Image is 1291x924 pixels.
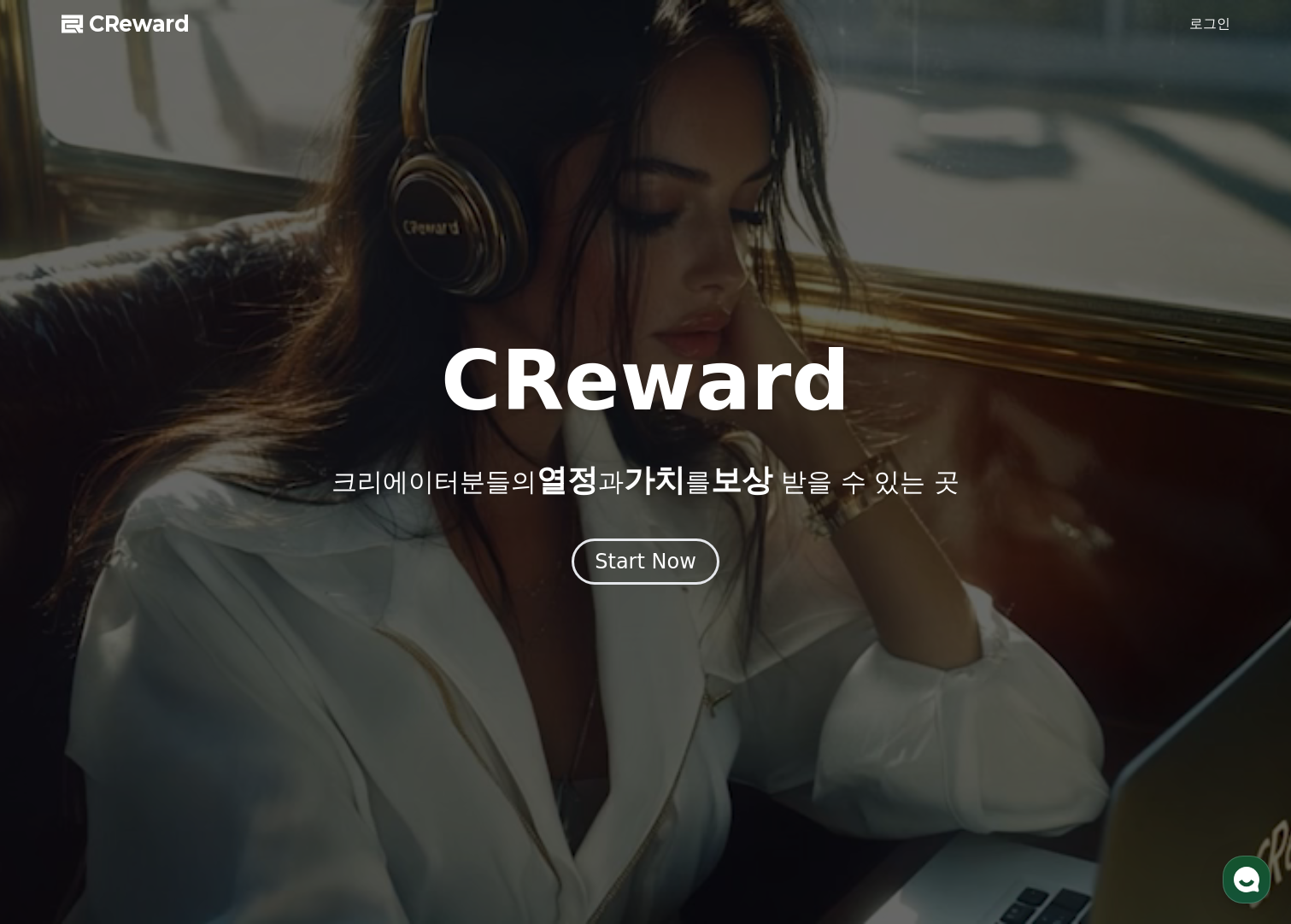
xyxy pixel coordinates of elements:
[624,462,685,497] span: 가치
[595,548,696,575] div: Start Now
[537,462,598,497] span: 열정
[441,340,850,422] h1: CReward
[572,539,719,585] button: Start Now
[89,10,190,38] span: CReward
[1189,14,1230,34] a: 로그인
[332,463,959,497] p: 크리에이터분들의 과 를 받을 수 있는 곳
[572,556,719,572] a: Start Now
[711,462,772,497] span: 보상
[62,10,190,38] a: CReward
